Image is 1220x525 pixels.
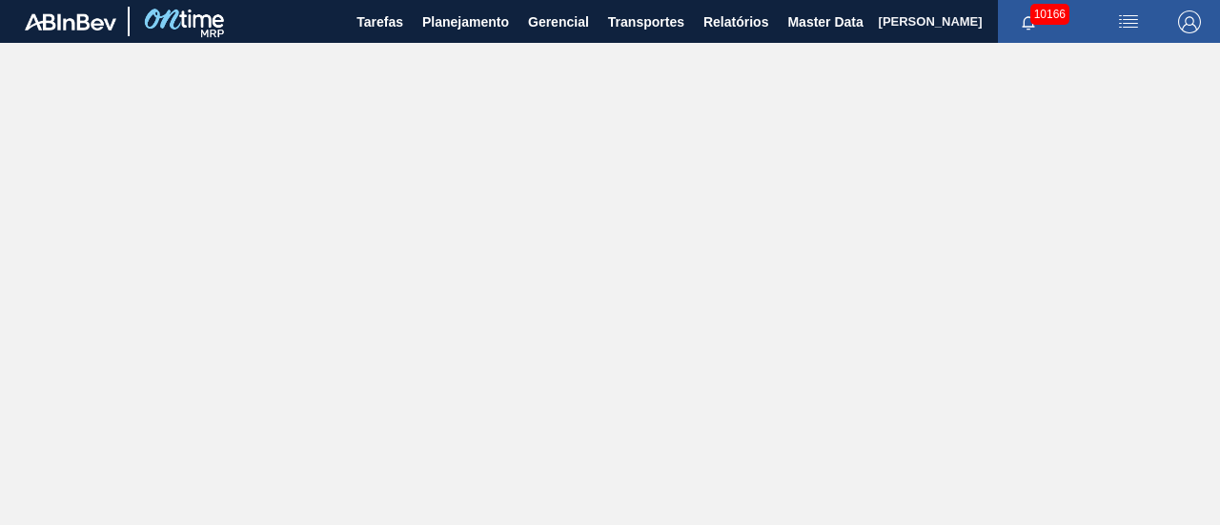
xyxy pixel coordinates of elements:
[25,13,116,30] img: TNhmsLtSVTkK8tSr43FrP2fwEKptu5GPRR3wAAAABJRU5ErkJggg==
[703,10,768,33] span: Relatórios
[608,10,684,33] span: Transportes
[356,10,403,33] span: Tarefas
[787,10,863,33] span: Master Data
[422,10,509,33] span: Planejamento
[1030,4,1069,25] span: 10166
[1117,10,1140,33] img: userActions
[998,9,1059,35] button: Notificações
[1178,10,1201,33] img: Logout
[528,10,589,33] span: Gerencial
